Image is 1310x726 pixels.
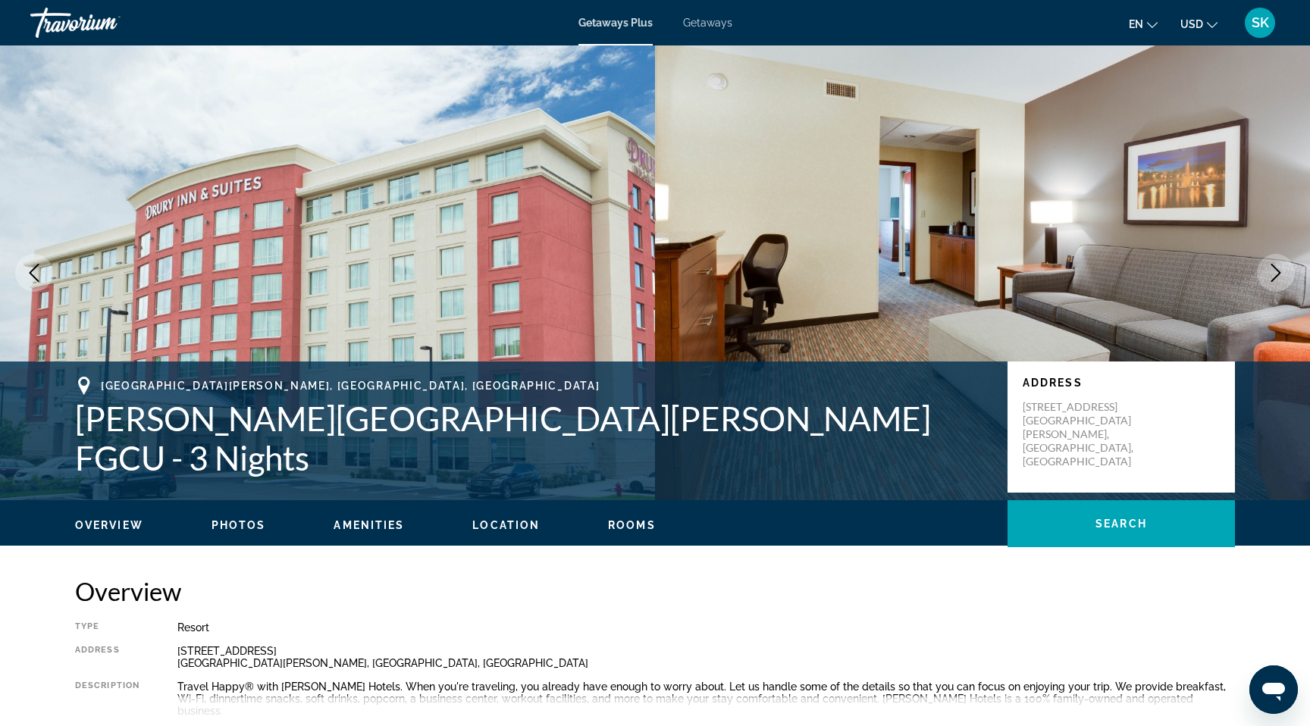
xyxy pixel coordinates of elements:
span: Search [1095,518,1147,530]
button: Change language [1129,13,1158,35]
p: [STREET_ADDRESS] [GEOGRAPHIC_DATA][PERSON_NAME], [GEOGRAPHIC_DATA], [GEOGRAPHIC_DATA] [1023,400,1144,468]
div: Description [75,681,139,717]
h1: [PERSON_NAME][GEOGRAPHIC_DATA][PERSON_NAME] FGCU - 3 Nights [75,399,992,477]
button: Overview [75,518,143,532]
h2: Overview [75,576,1235,606]
button: Amenities [334,518,404,532]
button: Search [1008,500,1235,547]
button: Photos [212,518,266,532]
button: Location [472,518,540,532]
p: Address [1023,377,1220,389]
span: Rooms [608,519,656,531]
div: Address [75,645,139,669]
a: Travorium [30,3,182,42]
span: [GEOGRAPHIC_DATA][PERSON_NAME], [GEOGRAPHIC_DATA], [GEOGRAPHIC_DATA] [101,380,600,392]
span: Photos [212,519,266,531]
span: en [1129,18,1143,30]
span: Amenities [334,519,404,531]
a: Getaways [683,17,732,29]
div: Travel Happy® with [PERSON_NAME] Hotels. When you're traveling, you already have enough to worry ... [177,681,1235,717]
div: [STREET_ADDRESS] [GEOGRAPHIC_DATA][PERSON_NAME], [GEOGRAPHIC_DATA], [GEOGRAPHIC_DATA] [177,645,1235,669]
button: Rooms [608,518,656,532]
span: Overview [75,519,143,531]
button: Next image [1257,254,1295,292]
span: USD [1180,18,1203,30]
span: Location [472,519,540,531]
button: Previous image [15,254,53,292]
a: Getaways Plus [578,17,653,29]
button: Change currency [1180,13,1218,35]
iframe: Button to launch messaging window [1249,665,1298,714]
div: Resort [177,621,1235,634]
span: SK [1252,15,1269,30]
button: User Menu [1240,7,1280,39]
div: Type [75,621,139,634]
